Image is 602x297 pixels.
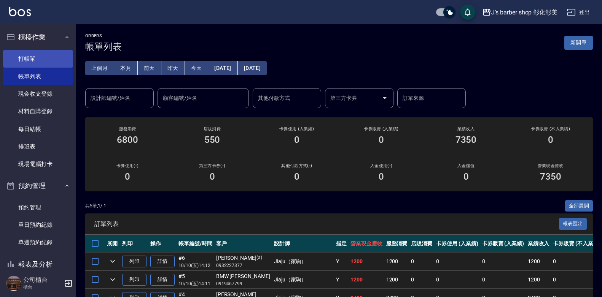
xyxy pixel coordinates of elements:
button: expand row [107,274,118,285]
h2: 其他付款方式(-) [264,163,330,168]
button: Open [379,92,391,104]
td: 1200 [349,271,384,289]
img: Logo [9,7,31,16]
h2: 卡券使用 (入業績) [264,126,330,131]
td: 0 [480,253,526,270]
a: 單週預約紀錄 [3,234,73,251]
h3: 0 [125,171,130,182]
button: [DATE] [208,61,237,75]
h2: 營業現金應收 [518,163,584,168]
button: 列印 [122,256,147,267]
td: 0 [434,253,480,270]
h2: 入金儲值 [433,163,499,168]
a: 詳情 [150,256,175,267]
th: 設計師 [272,235,334,253]
a: 報表匯出 [559,220,587,227]
button: expand row [107,256,118,267]
p: 10/10 (五) 14:11 [178,280,212,287]
a: 單日預約紀錄 [3,216,73,234]
th: 店販消費 [409,235,434,253]
h2: 第三方卡券(-) [179,163,245,168]
td: 1200 [349,253,384,270]
th: 卡券使用 (入業績) [434,235,480,253]
a: 打帳單 [3,50,73,68]
a: 帳單列表 [3,68,73,85]
button: 預約管理 [3,176,73,196]
a: 材料自購登錄 [3,103,73,120]
p: (a) [256,254,262,262]
td: Y [334,253,349,270]
button: save [460,5,475,20]
h2: 卡券使用(-) [94,163,161,168]
button: 報表及分析 [3,254,73,274]
button: 新開單 [564,36,593,50]
h3: 0 [379,171,384,182]
h2: 卡券販賣 (入業績) [348,126,414,131]
button: 上個月 [85,61,114,75]
td: Y [334,271,349,289]
h3: 6800 [117,134,138,145]
button: 報表匯出 [559,218,587,230]
h2: 卡券販賣 (不入業績) [518,126,584,131]
h2: 入金使用(-) [348,163,414,168]
h3: 服務消費 [94,126,161,131]
button: 櫃檯作業 [3,27,73,47]
td: 1200 [384,253,409,270]
p: 0919467799 [216,280,270,287]
h2: 業績收入 [433,126,499,131]
th: 列印 [120,235,148,253]
p: 0932227377 [216,262,270,269]
td: 1200 [526,253,551,270]
th: 卡券販賣 (不入業績) [551,235,602,253]
th: 帳單編號/時間 [177,235,214,253]
td: 0 [551,271,602,289]
img: Person [6,276,21,291]
button: 前天 [138,61,161,75]
h3: 0 [210,171,215,182]
p: 共 5 筆, 1 / 1 [85,202,106,209]
h5: 公司櫃台 [23,276,62,284]
h3: 7350 [455,134,477,145]
h3: 0 [379,134,384,145]
th: 操作 [148,235,177,253]
button: 今天 [185,61,209,75]
a: 預約管理 [3,199,73,216]
button: [DATE] [238,61,267,75]
th: 服務消費 [384,235,409,253]
td: Jiaju（家駒） [272,253,334,270]
h3: 0 [294,134,299,145]
button: 登出 [564,5,593,19]
span: 訂單列表 [94,220,559,228]
th: 客戶 [214,235,272,253]
th: 業績收入 [526,235,551,253]
h2: ORDERS [85,33,122,38]
button: 本月 [114,61,138,75]
td: 0 [409,271,434,289]
button: 昨天 [161,61,185,75]
h3: 0 [548,134,553,145]
a: 現金收支登錄 [3,85,73,103]
h3: 7350 [540,171,561,182]
div: BMW [PERSON_NAME] [216,272,270,280]
h3: 550 [204,134,220,145]
p: 10/10 (五) 14:12 [178,262,212,269]
button: J’s barber shop 彰化彰美 [479,5,561,20]
button: 列印 [122,274,147,286]
a: 每日結帳 [3,120,73,138]
td: 0 [409,253,434,270]
td: 0 [480,271,526,289]
th: 營業現金應收 [349,235,384,253]
th: 指定 [334,235,349,253]
h3: 帳單列表 [85,41,122,52]
a: 現場電腦打卡 [3,155,73,173]
h2: 店販消費 [179,126,245,131]
h3: 0 [294,171,299,182]
td: 1200 [384,271,409,289]
div: J’s barber shop 彰化彰美 [491,8,557,17]
td: #5 [177,271,214,289]
div: [PERSON_NAME] [216,254,270,262]
td: Jiaju（家駒） [272,271,334,289]
a: 詳情 [150,274,175,286]
th: 展開 [105,235,120,253]
a: 新開單 [564,39,593,46]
